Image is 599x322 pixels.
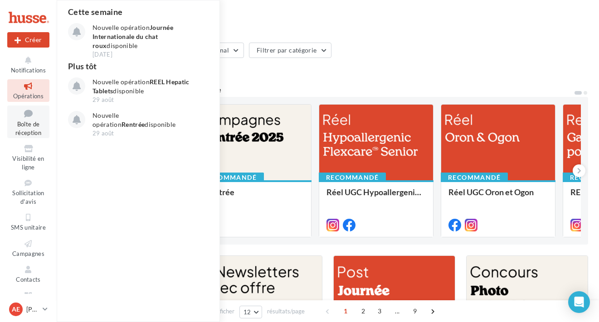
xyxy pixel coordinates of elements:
span: Campagnes [12,250,44,257]
span: 9 [408,304,422,318]
a: Ae [PERSON_NAME] et [PERSON_NAME] [7,301,49,318]
div: Open Intercom Messenger [568,291,590,313]
div: Recommandé [197,173,264,183]
span: 12 [243,308,251,316]
div: Opérations marketing [68,14,588,28]
a: Opérations [7,79,49,101]
div: Recommandé [441,173,508,183]
div: Rentrée [205,187,304,206]
div: 5 opérations recommandées par votre enseigne [68,86,574,93]
span: 3 [372,304,387,318]
span: résultats/page [267,307,305,316]
a: Campagnes [7,237,49,259]
button: Créer [7,32,49,48]
span: Visibilité en ligne [12,155,44,171]
a: Médiathèque [7,289,49,311]
span: Sollicitation d'avis [12,189,44,205]
div: Nouvelle campagne [7,32,49,48]
button: Filtrer par catégorie [249,43,331,58]
div: Recommandé [319,173,386,183]
span: Opérations [13,92,44,100]
span: SMS unitaire [11,224,46,231]
a: Boîte de réception [7,106,49,139]
span: ... [390,304,404,318]
span: 2 [356,304,370,318]
span: Contacts [16,276,41,283]
button: 12 [239,306,263,318]
span: 1 [338,304,353,318]
span: Afficher [214,307,234,316]
span: Ae [12,305,20,314]
span: Boîte de réception [15,120,41,136]
a: Visibilité en ligne [7,142,49,173]
div: Réel UGC Oron et Ogon [448,187,548,206]
a: Sollicitation d'avis [7,176,49,207]
a: Contacts [7,263,49,285]
div: Réel UGC Hypoallergenic Flexcare™ Senior [326,187,426,206]
p: [PERSON_NAME] et [PERSON_NAME] [26,305,39,314]
span: Notifications [11,67,46,74]
button: Notifications [7,53,49,76]
a: SMS unitaire [7,211,49,233]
